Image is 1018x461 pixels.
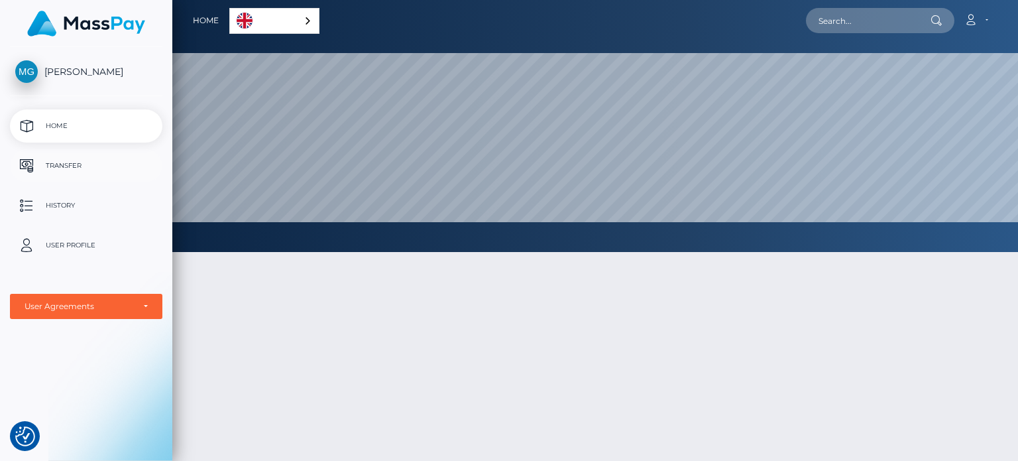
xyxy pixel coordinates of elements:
input: Search... [806,8,931,33]
p: Home [15,116,157,136]
p: Transfer [15,156,157,176]
a: Home [10,109,162,143]
p: User Profile [15,235,157,255]
img: MassPay [27,11,145,36]
a: English [230,9,319,33]
a: Home [193,7,219,34]
button: Consent Preferences [15,427,35,446]
div: Language [229,8,319,34]
aside: Language selected: English [229,8,319,34]
button: User Agreements [10,294,162,319]
p: History [15,196,157,216]
a: Transfer [10,149,162,182]
div: User Agreements [25,301,133,312]
a: User Profile [10,229,162,262]
a: History [10,189,162,222]
img: Revisit consent button [15,427,35,446]
span: [PERSON_NAME] [10,66,162,78]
